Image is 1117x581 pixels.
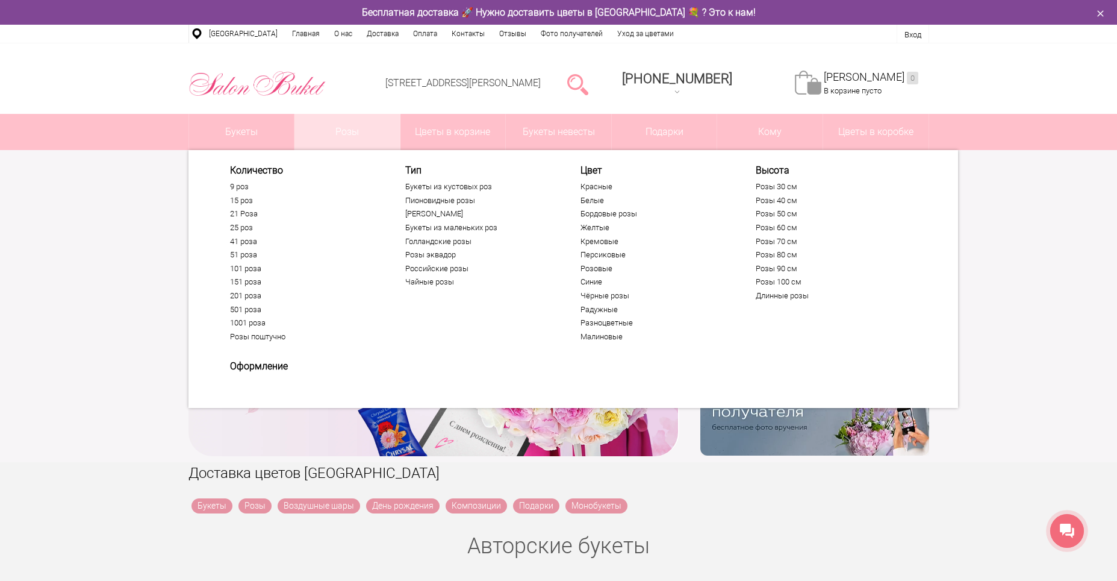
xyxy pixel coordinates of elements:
a: Букеты из маленьких роз [405,223,553,233]
a: Подарки [513,498,559,513]
a: 501 роза [230,305,378,315]
a: Букеты из кустовых роз [405,182,553,192]
a: Розы [238,498,272,513]
a: Розы [294,114,400,150]
a: Розы 40 см [756,196,904,206]
a: 1001 роза [230,318,378,328]
a: 41 роза [230,237,378,247]
a: Розы 90 см [756,264,904,274]
a: Розы 50 см [756,209,904,219]
a: Российские розы [405,264,553,274]
a: Желтые [580,223,729,233]
img: Цветы Нижний Новгород [188,68,326,99]
a: [PERSON_NAME] [405,209,553,219]
a: Букеты [191,498,232,513]
a: Розы 60 см [756,223,904,233]
a: Главная [285,25,327,43]
a: Композиции [446,498,507,513]
a: Красные [580,182,729,192]
a: Розы 100 см [756,277,904,287]
a: 21 Роза [230,209,378,219]
a: Голландские розы [405,237,553,247]
a: Белые [580,196,729,206]
a: Оплата [406,25,444,43]
a: Персиковые [580,250,729,260]
span: Высота [756,165,904,176]
a: Подарки [612,114,717,150]
a: Розовые [580,264,729,274]
span: [PHONE_NUMBER] [622,71,732,86]
ins: 0 [907,72,918,84]
a: Уход за цветами [610,25,681,43]
h1: Доставка цветов [GEOGRAPHIC_DATA] [188,462,929,484]
a: Авторские букеты [467,533,650,559]
div: Бесплатная доставка 🚀 Нужно доставить цветы в [GEOGRAPHIC_DATA] 💐 ? Это к нам! [179,6,938,19]
a: Монобукеты [565,498,627,513]
span: Количество [230,165,378,176]
a: 201 роза [230,291,378,301]
a: Бордовые розы [580,209,729,219]
a: 51 роза [230,250,378,260]
a: Чёрные розы [580,291,729,301]
a: 25 роз [230,223,378,233]
a: Фото получателей [534,25,610,43]
a: Длинные розы [756,291,904,301]
a: [PHONE_NUMBER] [615,67,739,101]
a: О нас [327,25,359,43]
a: Букеты невесты [506,114,611,150]
a: 101 роза [230,264,378,274]
a: Воздушные шары [278,498,360,513]
a: [GEOGRAPHIC_DATA] [202,25,285,43]
a: Отзывы [492,25,534,43]
a: Радужные [580,305,729,315]
a: [STREET_ADDRESS][PERSON_NAME] [385,77,541,89]
a: Доставка [359,25,406,43]
a: Розы 30 см [756,182,904,192]
a: Синие [580,277,729,287]
a: [PERSON_NAME] [824,71,918,84]
a: 151 роза [230,277,378,287]
a: Контакты [444,25,492,43]
a: Розы 80 см [756,250,904,260]
a: 15 роз [230,196,378,206]
a: Цветы в коробке [823,114,929,150]
a: 9 роз [230,182,378,192]
a: Кремовые [580,237,729,247]
a: Малиновые [580,332,729,342]
span: Тип [405,165,553,176]
a: Разноцветные [580,318,729,328]
a: Чайные розы [405,277,553,287]
a: Вход [904,30,921,39]
span: Оформление [230,360,378,372]
a: Пионовидные розы [405,196,553,206]
a: Букеты [189,114,294,150]
span: В корзине пусто [824,86,882,95]
a: Розы поштучно [230,332,378,342]
a: Розы 70 см [756,237,904,247]
a: День рождения [366,498,440,513]
span: Цвет [580,165,729,176]
a: Розы эквадор [405,250,553,260]
span: Кому [717,114,823,150]
a: Цветы в корзине [400,114,506,150]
